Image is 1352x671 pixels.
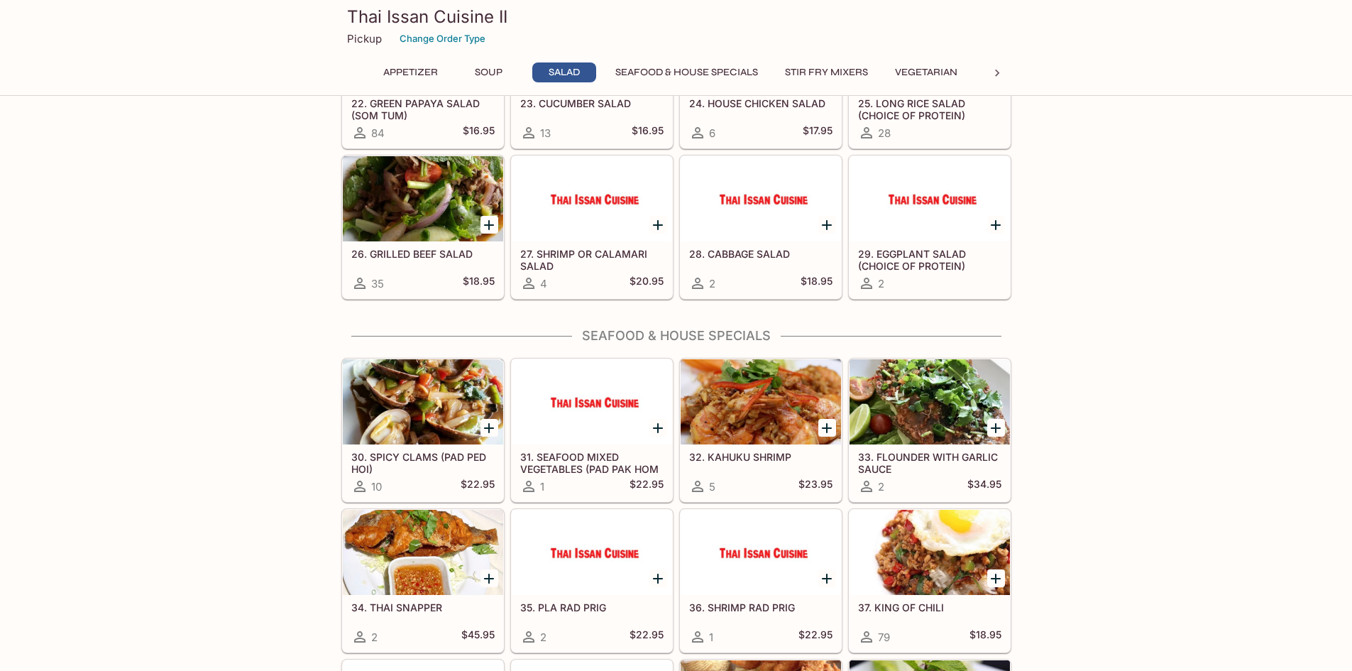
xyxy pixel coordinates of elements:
[878,126,891,140] span: 28
[520,601,664,613] h5: 35. PLA RAD PRIG
[967,478,1001,495] h5: $34.95
[709,480,715,493] span: 5
[709,631,713,644] span: 1
[977,62,1040,82] button: Noodles
[520,248,664,271] h5: 27. SHRIMP OR CALAMARI SALAD
[649,569,667,587] button: Add 35. PLA RAD PRIG
[858,97,1001,121] h5: 25. LONG RICE SALAD (CHOICE OF PROTEIN)
[987,216,1005,234] button: Add 29. EGGPLANT SALAD (CHOICE OF PROTEIN)
[709,126,715,140] span: 6
[969,628,1001,645] h5: $18.95
[540,631,546,644] span: 2
[849,509,1011,653] a: 37. KING OF CHILI79$18.95
[520,97,664,109] h5: 23. CUCUMBER SALAD
[777,62,876,82] button: Stir Fry Mixers
[849,359,1011,502] a: 33. FLOUNDER WITH GARLIC SAUCE2$34.95
[630,275,664,292] h5: $20.95
[803,124,832,141] h5: $17.95
[512,359,672,444] div: 31. SEAFOOD MIXED VEGETABLES (PAD PAK HOM MID)
[680,156,842,299] a: 28. CABBAGE SALAD2$18.95
[540,480,544,493] span: 1
[463,124,495,141] h5: $16.95
[347,6,1006,28] h3: Thai Issan Cuisine II
[801,275,832,292] h5: $18.95
[849,156,1011,299] a: 29. EGGPLANT SALAD (CHOICE OF PROTEIN)2
[818,569,836,587] button: Add 36. SHRIMP RAD PRIG
[371,480,382,493] span: 10
[689,248,832,260] h5: 28. CABBAGE SALAD
[511,156,673,299] a: 27. SHRIMP OR CALAMARI SALAD4$20.95
[343,359,503,444] div: 30. SPICY CLAMS (PAD PED HOI)
[850,156,1010,241] div: 29. EGGPLANT SALAD (CHOICE OF PROTEIN)
[342,359,504,502] a: 30. SPICY CLAMS (PAD PED HOI)10$22.95
[463,275,495,292] h5: $18.95
[343,510,503,595] div: 34. THAI SNAPPER
[520,451,664,474] h5: 31. SEAFOOD MIXED VEGETABLES (PAD PAK HOM MID)
[681,359,841,444] div: 32. KAHUKU SHRIMP
[512,156,672,241] div: 27. SHRIMP OR CALAMARI SALAD
[680,509,842,653] a: 36. SHRIMP RAD PRIG1$22.95
[649,216,667,234] button: Add 27. SHRIMP OR CALAMARI SALAD
[540,126,551,140] span: 13
[512,510,672,595] div: 35. PLA RAD PRIG
[858,601,1001,613] h5: 37. KING OF CHILI
[878,631,890,644] span: 79
[480,569,498,587] button: Add 34. THAI SNAPPER
[341,328,1011,344] h4: Seafood & House Specials
[351,451,495,474] h5: 30. SPICY CLAMS (PAD PED HOI)
[351,248,495,260] h5: 26. GRILLED BEEF SALAD
[681,510,841,595] div: 36. SHRIMP RAD PRIG
[630,628,664,645] h5: $22.95
[461,478,495,495] h5: $22.95
[887,62,965,82] button: Vegetarian
[342,509,504,653] a: 34. THAI SNAPPER2$45.95
[371,126,385,140] span: 84
[480,216,498,234] button: Add 26. GRILLED BEEF SALAD
[632,124,664,141] h5: $16.95
[347,32,382,45] p: Pickup
[681,156,841,241] div: 28. CABBAGE SALAD
[608,62,766,82] button: Seafood & House Specials
[709,277,715,290] span: 2
[461,628,495,645] h5: $45.95
[511,509,673,653] a: 35. PLA RAD PRIG2$22.95
[630,478,664,495] h5: $22.95
[649,419,667,437] button: Add 31. SEAFOOD MIXED VEGETABLES (PAD PAK HOM MID)
[342,156,504,299] a: 26. GRILLED BEEF SALAD35$18.95
[858,248,1001,271] h5: 29. EGGPLANT SALAD (CHOICE OF PROTEIN)
[457,62,521,82] button: Soup
[850,359,1010,444] div: 33. FLOUNDER WITH GARLIC SAUCE
[532,62,596,82] button: Salad
[540,277,547,290] span: 4
[343,156,503,241] div: 26. GRILLED BEEF SALAD
[371,277,384,290] span: 35
[798,478,832,495] h5: $23.95
[987,569,1005,587] button: Add 37. KING OF CHILI
[393,28,492,50] button: Change Order Type
[480,419,498,437] button: Add 30. SPICY CLAMS (PAD PED HOI)
[858,451,1001,474] h5: 33. FLOUNDER WITH GARLIC SAUCE
[689,97,832,109] h5: 24. HOUSE CHICKEN SALAD
[987,419,1005,437] button: Add 33. FLOUNDER WITH GARLIC SAUCE
[850,510,1010,595] div: 37. KING OF CHILI
[680,359,842,502] a: 32. KAHUKU SHRIMP5$23.95
[798,628,832,645] h5: $22.95
[818,216,836,234] button: Add 28. CABBAGE SALAD
[689,601,832,613] h5: 36. SHRIMP RAD PRIG
[878,480,884,493] span: 2
[375,62,446,82] button: Appetizer
[351,97,495,121] h5: 22. GREEN PAPAYA SALAD (SOM TUM)
[371,631,378,644] span: 2
[511,359,673,502] a: 31. SEAFOOD MIXED VEGETABLES (PAD PAK HOM MID)1$22.95
[689,451,832,463] h5: 32. KAHUKU SHRIMP
[818,419,836,437] button: Add 32. KAHUKU SHRIMP
[878,277,884,290] span: 2
[351,601,495,613] h5: 34. THAI SNAPPER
